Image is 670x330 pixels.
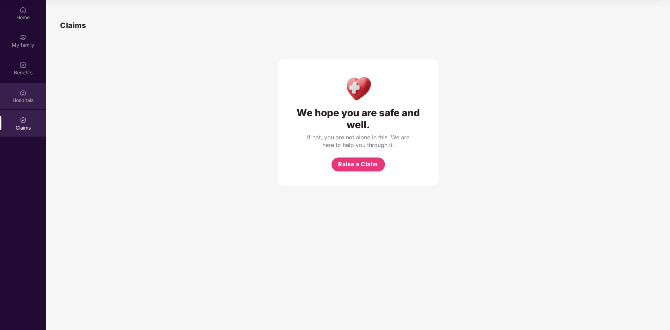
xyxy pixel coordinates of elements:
img: svg+xml;base64,PHN2ZyBpZD0iQmVuZWZpdHMiIHhtbG5zPSJodHRwOi8vd3d3LnczLm9yZy8yMDAwL3N2ZyIgd2lkdGg9Ij... [20,61,27,68]
img: svg+xml;base64,PHN2ZyB3aWR0aD0iMjAiIGhlaWdodD0iMjAiIHZpZXdCb3g9IjAgMCAyMCAyMCIgZmlsbD0ibm9uZSIgeG... [20,34,27,41]
div: If not, you are not alone in this. We are here to help you through it. [306,133,410,149]
div: We hope you are safe and well. [292,107,424,131]
img: svg+xml;base64,PHN2ZyBpZD0iSG9zcGl0YWxzIiB4bWxucz0iaHR0cDovL3d3dy53My5vcmcvMjAwMC9zdmciIHdpZHRoPS... [20,89,27,96]
h1: Claims [60,20,86,31]
span: Raise a Claim [338,160,378,169]
img: svg+xml;base64,PHN2ZyBpZD0iSG9tZSIgeG1sbnM9Imh0dHA6Ly93d3cudzMub3JnLzIwMDAvc3ZnIiB3aWR0aD0iMjAiIG... [20,6,27,13]
img: svg+xml;base64,PHN2ZyBpZD0iQ2xhaW0iIHhtbG5zPSJodHRwOi8vd3d3LnczLm9yZy8yMDAwL3N2ZyIgd2lkdGg9IjIwIi... [20,117,27,124]
img: Health Care [343,73,373,103]
button: Raise a Claim [332,157,385,171]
